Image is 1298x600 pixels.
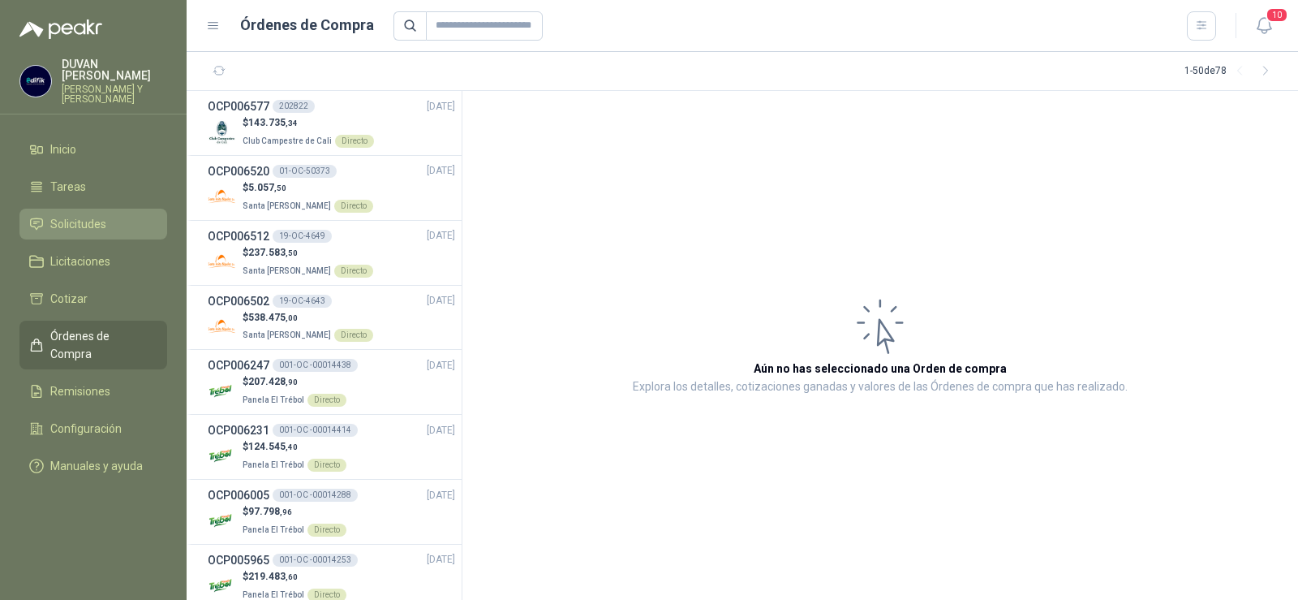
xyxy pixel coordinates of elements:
[286,572,298,581] span: ,60
[19,376,167,407] a: Remisiones
[62,84,167,104] p: [PERSON_NAME] Y [PERSON_NAME]
[248,441,298,452] span: 124.545
[50,382,110,400] span: Remisiones
[50,215,106,233] span: Solicitudes
[273,100,315,113] div: 202822
[248,182,286,193] span: 5.057
[248,376,298,387] span: 207.428
[307,394,346,407] div: Directo
[273,424,358,437] div: 001-OC -00014414
[1184,58,1279,84] div: 1 - 50 de 78
[427,552,455,568] span: [DATE]
[273,295,332,308] div: 19-OC-4643
[240,14,374,37] h1: Órdenes de Compra
[208,486,455,537] a: OCP006005001-OC -00014288[DATE] Company Logo$97.798,96Panela El TrébolDirecto
[427,228,455,244] span: [DATE]
[50,457,143,475] span: Manuales y ayuda
[248,312,298,323] span: 538.475
[427,99,455,114] span: [DATE]
[243,136,332,145] span: Club Campestre de Cali
[243,201,331,210] span: Santa [PERSON_NAME]
[243,590,304,599] span: Panela El Trébol
[208,97,455,149] a: OCP006577202822[DATE] Company Logo$143.735,34Club Campestre de CaliDirecto
[208,97,269,115] h3: OCP006577
[19,19,102,39] img: Logo peakr
[19,209,167,240] a: Solicitudes
[248,571,298,582] span: 219.483
[286,119,298,127] span: ,34
[208,356,269,374] h3: OCP006247
[243,245,373,261] p: $
[208,421,269,439] h3: OCP006231
[243,504,346,520] p: $
[208,183,236,211] img: Company Logo
[208,292,455,343] a: OCP00650219-OC-4643[DATE] Company Logo$538.475,00Santa [PERSON_NAME]Directo
[208,507,236,535] img: Company Logo
[286,442,298,451] span: ,40
[273,165,337,178] div: 01-OC-50373
[50,253,110,270] span: Licitaciones
[633,378,1128,397] p: Explora los detalles, cotizaciones ganadas y valores de las Órdenes de compra que has realizado.
[208,162,269,180] h3: OCP006520
[208,442,236,470] img: Company Logo
[273,230,332,243] div: 19-OC-4649
[208,572,236,600] img: Company Logo
[334,329,373,342] div: Directo
[243,266,331,275] span: Santa [PERSON_NAME]
[50,420,122,438] span: Configuración
[427,488,455,503] span: [DATE]
[50,140,76,158] span: Inicio
[1249,11,1279,41] button: 10
[208,356,455,408] a: OCP006247001-OC -00014438[DATE] Company Logo$207.428,90Panela El TrébolDirecto
[248,117,298,128] span: 143.735
[19,451,167,481] a: Manuales y ayuda
[208,551,269,569] h3: OCP005965
[286,313,298,322] span: ,00
[208,248,236,276] img: Company Logo
[427,358,455,373] span: [DATE]
[20,66,51,97] img: Company Logo
[427,163,455,179] span: [DATE]
[208,377,236,405] img: Company Logo
[208,486,269,504] h3: OCP006005
[19,321,167,369] a: Órdenes de Compra
[50,327,152,363] span: Órdenes de Compra
[208,162,455,214] a: OCP00652001-OC-50373[DATE] Company Logo$5.057,50Santa [PERSON_NAME]Directo
[427,423,455,438] span: [DATE]
[208,227,269,245] h3: OCP006512
[243,180,373,196] p: $
[307,459,346,472] div: Directo
[274,183,286,192] span: ,50
[307,524,346,537] div: Directo
[19,246,167,277] a: Licitaciones
[273,359,358,372] div: 001-OC -00014438
[280,507,292,516] span: ,96
[243,569,346,585] p: $
[248,247,298,258] span: 237.583
[50,290,88,308] span: Cotizar
[243,439,346,455] p: $
[208,421,455,473] a: OCP006231001-OC -00014414[DATE] Company Logo$124.545,40Panela El TrébolDirecto
[286,378,298,386] span: ,90
[248,506,292,517] span: 97.798
[19,171,167,202] a: Tareas
[208,118,236,146] img: Company Logo
[243,330,331,339] span: Santa [PERSON_NAME]
[62,58,167,81] p: DUVAN [PERSON_NAME]
[243,374,346,390] p: $
[50,178,86,196] span: Tareas
[208,292,269,310] h3: OCP006502
[243,395,304,404] span: Panela El Trébol
[286,248,298,257] span: ,50
[273,489,358,502] div: 001-OC -00014288
[19,283,167,314] a: Cotizar
[273,554,358,567] div: 001-OC -00014253
[19,134,167,165] a: Inicio
[243,310,373,326] p: $
[335,135,374,148] div: Directo
[754,360,1007,378] h3: Aún no has seleccionado una Orden de compra
[243,460,304,469] span: Panela El Trébol
[334,200,373,213] div: Directo
[208,227,455,278] a: OCP00651219-OC-4649[DATE] Company Logo$237.583,50Santa [PERSON_NAME]Directo
[334,265,373,278] div: Directo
